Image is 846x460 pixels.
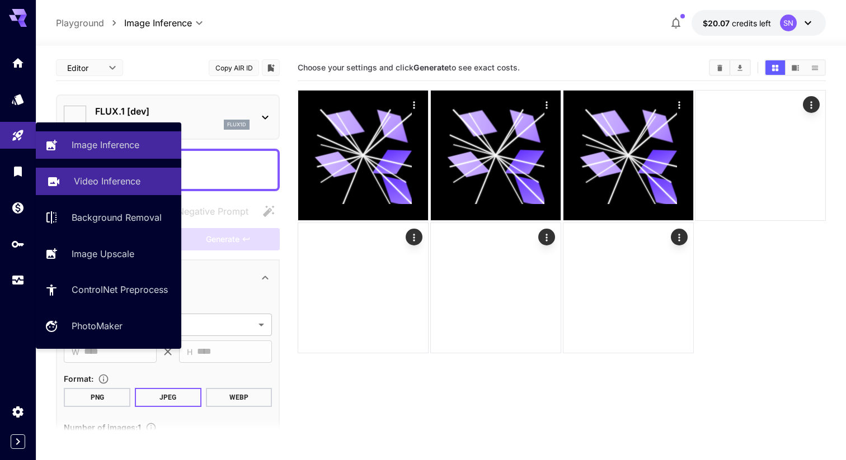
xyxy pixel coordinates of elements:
[206,388,272,407] button: WEBP
[36,276,181,303] a: ControlNet Preprocess
[11,56,25,70] div: Home
[765,60,785,75] button: Show images in grid view
[670,96,687,113] div: Actions
[72,283,168,296] p: ControlNet Preprocess
[36,168,181,195] a: Video Inference
[709,59,751,76] div: Clear ImagesDownload All
[406,229,422,245] div: Actions
[710,60,730,75] button: Clear Images
[730,60,750,75] button: Download All
[266,61,276,74] button: Add to library
[692,10,826,36] button: $20.07314
[732,18,771,28] span: credits left
[780,15,797,31] div: SN
[36,204,181,231] a: Background Removal
[177,205,248,218] span: Negative Prompt
[413,63,449,72] b: Generate
[72,319,123,333] p: PhotoMaker
[670,229,687,245] div: Actions
[72,211,162,224] p: Background Removal
[135,388,201,407] button: JPEG
[805,60,825,75] button: Show images in list view
[227,121,246,129] p: flux1d
[703,17,771,29] div: $20.07314
[209,60,259,76] button: Copy AIR ID
[11,434,25,449] button: Expand sidebar
[93,373,114,385] button: Choose the file format for the output image.
[764,59,826,76] div: Show images in grid viewShow images in video viewShow images in list view
[72,138,139,151] p: Image Inference
[538,96,554,113] div: Actions
[11,129,25,143] div: Playground
[298,63,520,72] span: Choose your settings and click to see exact costs.
[67,62,102,74] span: Editor
[64,388,130,407] button: PNG
[11,201,25,215] div: Wallet
[72,247,134,260] p: Image Upscale
[56,16,104,30] p: Playground
[95,105,250,118] p: FLUX.1 [dev]
[36,312,181,340] a: PhotoMaker
[56,16,124,30] nav: breadcrumb
[124,16,192,30] span: Image Inference
[11,237,25,251] div: API Keys
[703,18,732,28] span: $20.07
[72,345,79,358] span: W
[786,60,805,75] button: Show images in video view
[406,96,422,113] div: Actions
[36,131,181,159] a: Image Inference
[11,92,25,106] div: Models
[36,240,181,267] a: Image Upscale
[11,164,25,178] div: Library
[803,96,820,113] div: Actions
[64,374,93,383] span: Format :
[538,229,554,245] div: Actions
[74,174,140,188] p: Video Inference
[11,273,25,287] div: Usage
[11,405,25,419] div: Settings
[155,204,257,218] span: Negative prompts are not compatible with the selected model.
[187,345,192,358] span: H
